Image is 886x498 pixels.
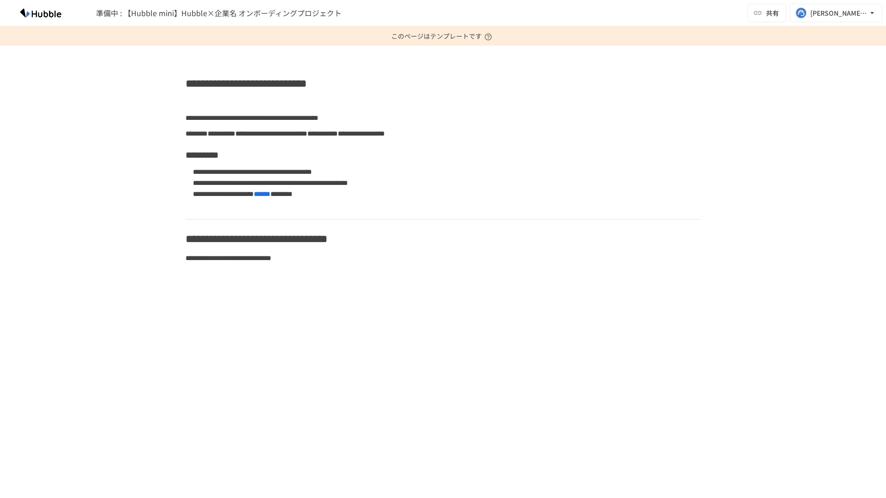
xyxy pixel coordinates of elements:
div: [PERSON_NAME][EMAIL_ADDRESS][PERSON_NAME][DOMAIN_NAME] [810,7,868,19]
button: [PERSON_NAME][EMAIL_ADDRESS][PERSON_NAME][DOMAIN_NAME] [790,4,882,22]
p: このページはテンプレートです [391,26,495,46]
img: HzDRNkGCf7KYO4GfwKnzITak6oVsp5RHeZBEM1dQFiQ [11,6,70,20]
button: 共有 [748,4,786,22]
span: 準備中 : 【Hubble mini】Hubble×企業名 オンボーディングプロジェクト [96,7,341,18]
span: 共有 [766,8,779,18]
